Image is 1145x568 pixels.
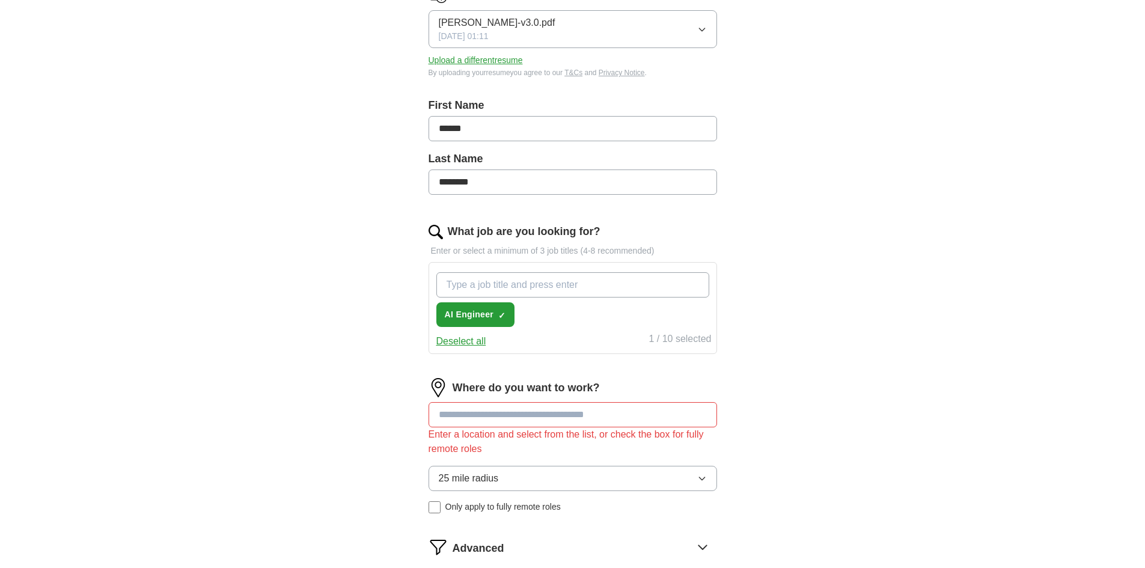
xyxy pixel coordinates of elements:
button: Upload a differentresume [429,54,523,67]
button: AI Engineer✓ [436,302,515,327]
span: [PERSON_NAME]-v3.0.pdf [439,16,555,30]
label: First Name [429,97,717,114]
input: Type a job title and press enter [436,272,709,298]
img: search.png [429,225,443,239]
span: 25 mile radius [439,471,499,486]
span: ✓ [498,311,505,320]
div: Enter a location and select from the list, or check the box for fully remote roles [429,427,717,456]
input: Only apply to fully remote roles [429,501,441,513]
div: By uploading your resume you agree to our and . [429,67,717,78]
span: Advanced [453,540,504,557]
span: Only apply to fully remote roles [445,501,561,513]
div: 1 / 10 selected [649,332,711,349]
label: Where do you want to work? [453,380,600,396]
button: 25 mile radius [429,466,717,491]
button: Deselect all [436,334,486,349]
img: filter [429,537,448,557]
label: What job are you looking for? [448,224,600,240]
p: Enter or select a minimum of 3 job titles (4-8 recommended) [429,245,717,257]
button: [PERSON_NAME]-v3.0.pdf[DATE] 01:11 [429,10,717,48]
span: [DATE] 01:11 [439,30,489,43]
a: T&Cs [564,69,582,77]
label: Last Name [429,151,717,167]
img: location.png [429,378,448,397]
a: Privacy Notice [599,69,645,77]
span: AI Engineer [445,308,494,321]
